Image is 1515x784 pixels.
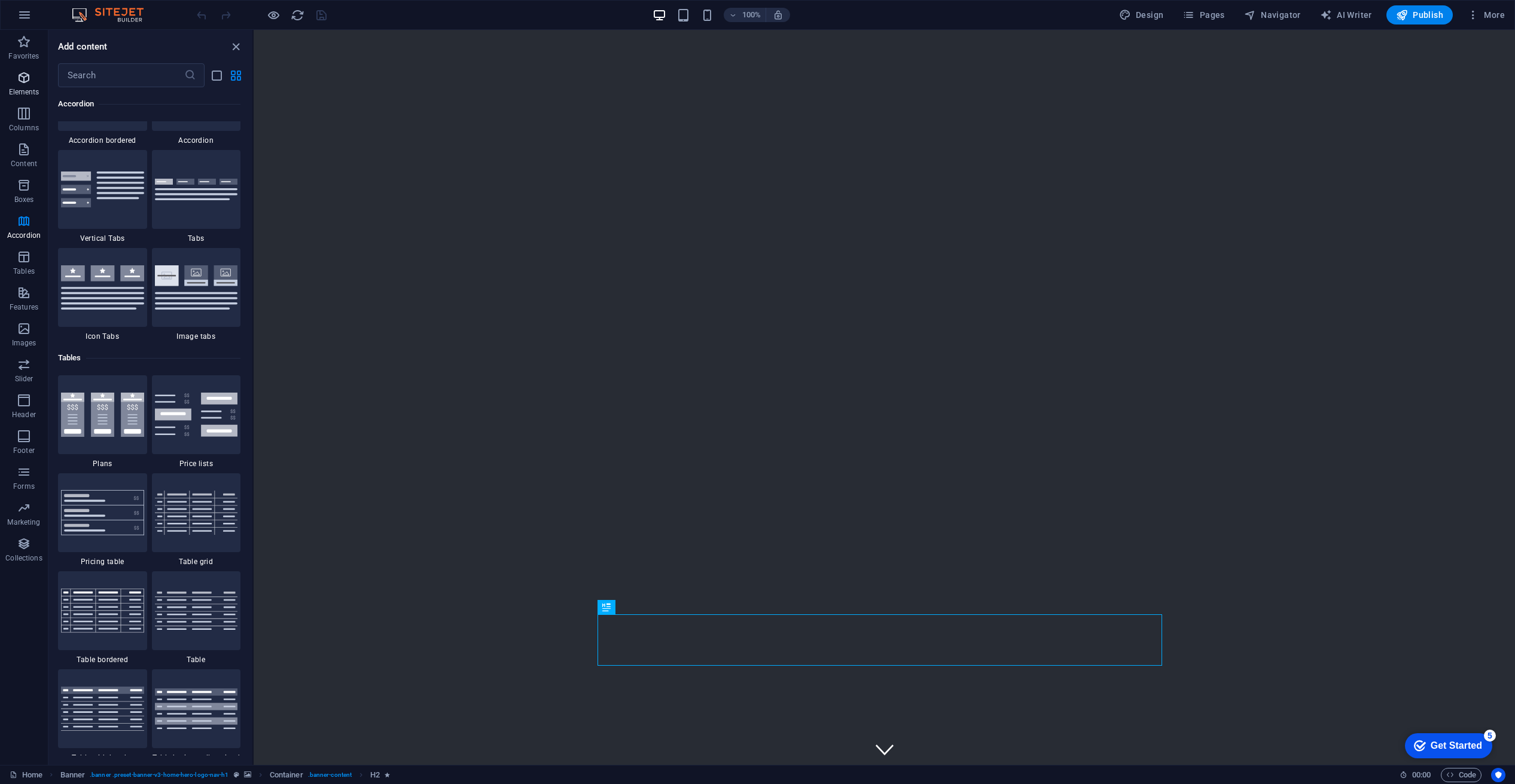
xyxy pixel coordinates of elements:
[1244,9,1301,21] span: Navigator
[308,768,352,782] span: . banner-content
[1446,768,1476,782] span: Code
[12,410,36,419] p: Header
[58,571,147,664] div: Table bordered
[58,375,147,468] div: Plans
[155,265,238,310] img: image-tabs-accordion.svg
[12,338,36,348] p: Images
[58,557,147,566] span: Pricing table
[1441,768,1482,782] button: Code
[1467,9,1505,21] span: More
[370,768,380,782] span: Click to select. Double-click to edit
[7,231,41,240] p: Accordion
[152,375,241,468] div: Price lists
[290,8,304,22] button: reload
[58,248,147,341] div: Icon Tabs
[61,687,144,730] img: table-with-header.svg
[14,195,34,204] p: Boxes
[61,171,144,207] img: accordion-vertical-tabs.svg
[155,491,238,534] img: table-grid.svg
[58,473,147,566] div: Pricing table
[58,136,147,145] span: Accordion bordered
[152,669,241,762] div: Table horizontally striped
[724,8,766,22] button: 100%
[152,136,241,145] span: Accordion
[291,8,304,22] i: Reload page
[1396,9,1443,21] span: Publish
[58,97,240,111] h6: Accordion
[155,179,238,201] img: accordion-tabs.svg
[10,6,97,31] div: Get Started 5 items remaining, 0% complete
[58,459,147,468] span: Plans
[1178,5,1229,24] button: Pages
[10,302,38,312] p: Features
[234,771,239,778] i: This element is a customizable preset
[1491,768,1505,782] button: Usercentrics
[1119,9,1164,21] span: Design
[152,459,241,468] span: Price lists
[1420,770,1422,779] span: :
[69,8,158,22] img: Editor Logo
[8,51,39,61] p: Favorites
[209,68,224,82] button: list-view
[266,8,281,22] button: Click here to leave preview mode and continue editing
[15,374,33,384] p: Slider
[58,753,147,762] span: Table with header
[152,234,241,243] span: Tabs
[61,393,144,437] img: plans.svg
[773,10,784,20] i: On resize automatically adjust zoom level to fit chosen device.
[1412,768,1431,782] span: 00 00
[11,159,37,169] p: Content
[152,753,241,762] span: Table horizontally striped
[1320,9,1372,21] span: AI Writer
[228,68,243,82] button: grid-view
[9,87,39,97] p: Elements
[152,473,241,566] div: Table grid
[244,771,251,778] i: This element contains a background
[10,768,42,782] a: Click to cancel selection. Double-click to open Pages
[152,248,241,341] div: Image tabs
[152,332,241,341] span: Image tabs
[9,123,39,133] p: Columns
[58,39,108,54] h6: Add content
[155,688,238,729] img: table-horizontally-striped.svg
[1239,5,1306,24] button: Navigator
[155,393,238,437] img: pricing-lists.svg
[385,771,390,778] i: Element contains an animation
[61,589,144,632] img: table-bordered.svg
[228,39,243,54] button: close panel
[58,351,240,365] h6: Tables
[60,768,391,782] nav: breadcrumb
[270,768,303,782] span: Click to select. Double-click to edit
[13,267,35,276] p: Tables
[1114,5,1169,24] button: Design
[1400,768,1431,782] h6: Session time
[13,482,35,491] p: Forms
[1386,5,1453,24] button: Publish
[152,150,241,243] div: Tabs
[35,13,87,24] div: Get Started
[60,768,86,782] span: Click to select. Double-click to edit
[5,553,42,563] p: Collections
[61,265,144,310] img: accordion-icon-tabs.svg
[58,655,147,664] span: Table bordered
[152,557,241,566] span: Table grid
[1315,5,1377,24] button: AI Writer
[152,571,241,664] div: Table
[58,63,184,87] input: Search
[89,2,100,14] div: 5
[7,517,40,527] p: Marketing
[742,8,761,22] h6: 100%
[58,669,147,762] div: Table with header
[1462,5,1510,24] button: More
[13,446,35,455] p: Footer
[58,150,147,243] div: Vertical Tabs
[61,490,144,535] img: pricing-table.svg
[155,592,238,629] img: table.svg
[152,655,241,664] span: Table
[90,768,228,782] span: . banner .preset-banner-v3-home-hero-logo-nav-h1
[1114,5,1169,24] div: Design (Ctrl+Alt+Y)
[58,332,147,341] span: Icon Tabs
[1182,9,1224,21] span: Pages
[58,234,147,243] span: Vertical Tabs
